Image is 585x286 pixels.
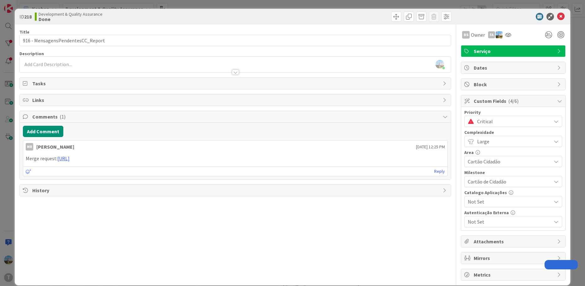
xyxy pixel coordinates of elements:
[468,157,548,166] span: Cartão Cidadão
[464,150,562,155] div: Area
[60,114,66,120] span: ( 1 )
[19,51,44,56] span: Description
[32,113,440,120] span: Comments
[24,13,32,20] b: 218
[36,143,74,151] div: [PERSON_NAME]
[474,271,554,278] span: Metrics
[19,35,451,46] input: type card name here...
[26,143,33,151] div: MR
[26,155,445,162] p: Merge request:
[462,31,470,39] div: BS
[19,13,32,20] span: ID
[474,47,554,55] span: Serviço
[435,60,444,69] img: rbRSAc01DXEKpQIPCc1LpL06ElWUjD6K.png
[464,170,562,175] div: Milestone
[488,31,495,38] div: FA
[496,31,503,38] img: DG
[471,31,485,39] span: Owner
[57,155,70,162] a: [URL]
[464,110,562,114] div: Priority
[434,167,445,175] a: Reply
[474,81,554,88] span: Block
[39,17,103,22] b: Done
[464,210,562,215] div: Autenticação Externa
[474,238,554,245] span: Attachments
[468,217,548,226] span: Not Set
[32,96,440,104] span: Links
[32,187,440,194] span: History
[464,130,562,135] div: Complexidade
[464,190,562,195] div: Catalogo Aplicações
[477,117,548,126] span: Critical
[474,254,554,262] span: Mirrors
[19,29,29,35] label: Title
[416,144,445,150] span: [DATE] 12:25 PM
[468,197,548,206] span: Not Set
[477,137,548,146] span: Large
[23,126,63,137] button: Add Comment
[474,97,554,105] span: Custom Fields
[32,80,440,87] span: Tasks
[508,98,519,104] span: ( 4/6 )
[468,177,548,186] span: Cartão de Cidadão
[39,12,103,17] span: Development & Quality Assurance
[474,64,554,71] span: Dates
